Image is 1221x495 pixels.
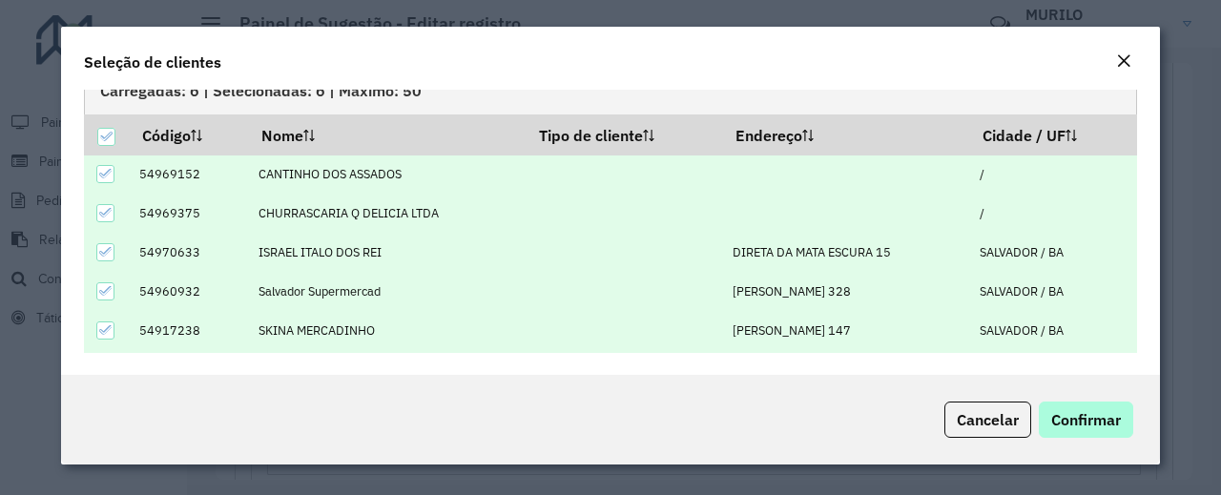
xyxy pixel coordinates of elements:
[944,402,1031,438] button: Cancelar
[249,155,527,195] td: CANTINHO DOS ASSADOS
[722,311,969,350] td: [PERSON_NAME] 147
[969,114,1136,155] th: Cidade / UF
[84,51,221,73] h4: Seleção de clientes
[957,410,1019,429] span: Cancelar
[249,114,527,155] th: Nome
[129,350,248,389] td: 54912428
[527,350,723,389] td: 23 - Trava
[129,194,248,233] td: 54969375
[129,233,248,272] td: 54970633
[249,311,527,350] td: SKINA MERCADINHO
[722,350,969,389] td: 081 S?[PERSON_NAME] 55
[249,272,527,311] td: Salvador Supermercad
[129,272,248,311] td: 54960932
[1039,402,1133,438] button: Confirmar
[722,272,969,311] td: [PERSON_NAME] 328
[249,194,527,233] td: CHURRASCARIA Q DELICIA LTDA
[969,350,1136,389] td: SALVADOR / BA
[527,114,723,155] th: Tipo de cliente
[249,350,527,389] td: [PERSON_NAME]
[1116,53,1131,69] em: Fechar
[722,233,969,272] td: DIRETA DA MATA ESCURA 15
[129,114,248,155] th: Código
[969,272,1136,311] td: SALVADOR / BA
[969,155,1136,195] td: /
[249,233,527,272] td: ISRAEL ITALO DOS REI
[129,155,248,195] td: 54969152
[1051,410,1121,429] span: Confirmar
[969,194,1136,233] td: /
[969,233,1136,272] td: SALVADOR / BA
[722,114,969,155] th: Endereço
[129,311,248,350] td: 54917238
[1110,50,1137,74] button: Close
[969,311,1136,350] td: SALVADOR / BA
[84,65,1137,114] div: Carregadas: 6 | Selecionadas: 6 | Máximo: 50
